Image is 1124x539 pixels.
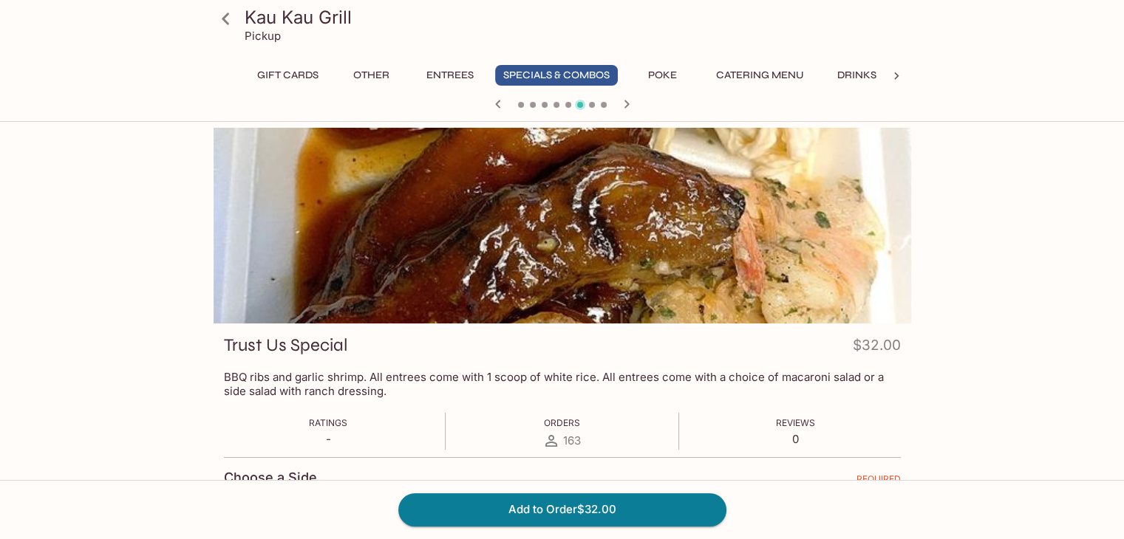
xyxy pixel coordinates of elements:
button: Drinks [824,65,890,86]
button: Entrees [417,65,483,86]
p: Pickup [245,29,281,43]
span: Reviews [776,417,815,428]
button: Add to Order$32.00 [398,493,726,526]
div: Trust Us Special [214,128,911,323]
button: Gift Cards [249,65,327,86]
h4: $32.00 [853,334,901,363]
button: Other [338,65,405,86]
h3: Kau Kau Grill [245,6,905,29]
span: Ratings [309,417,347,428]
p: BBQ ribs and garlic shrimp. All entrees come with 1 scoop of white rice. All entrees come with a ... [224,370,901,398]
button: Specials & Combos [495,65,618,86]
span: 163 [563,433,581,447]
span: REQUIRED [856,473,901,490]
button: Poke [630,65,696,86]
p: 0 [776,432,815,446]
h3: Trust Us Special [224,334,348,357]
h4: Choose a Side [224,470,317,486]
span: Orders [544,417,580,428]
p: - [309,432,347,446]
button: Catering Menu [708,65,812,86]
